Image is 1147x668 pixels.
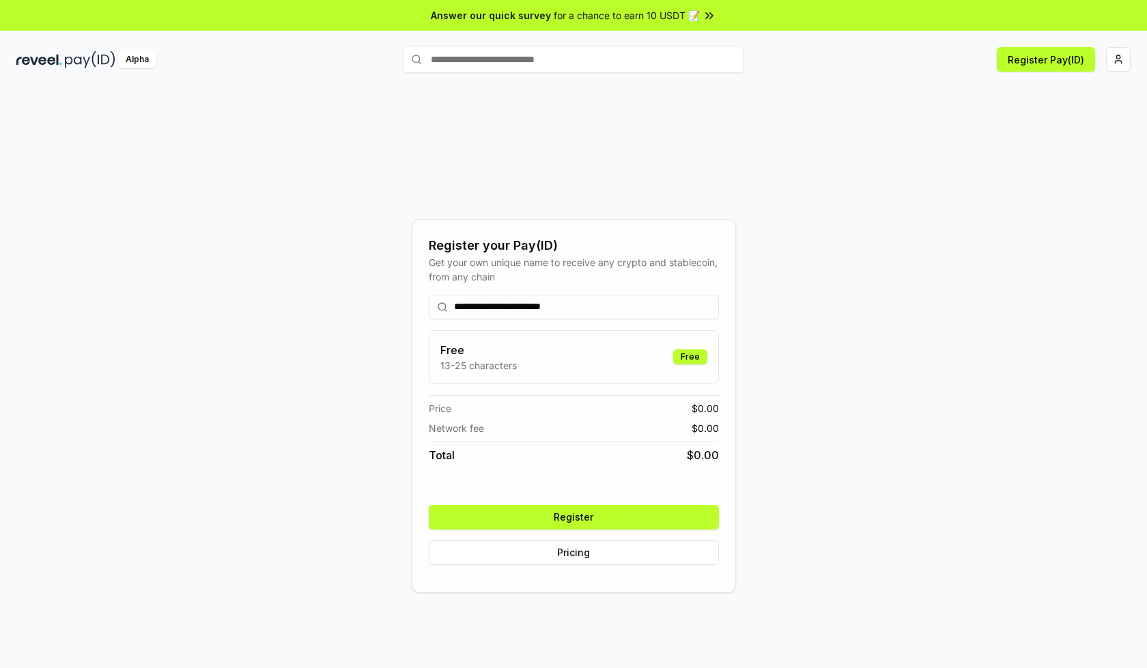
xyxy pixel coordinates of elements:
div: Alpha [118,51,156,68]
span: Answer our quick survey [431,8,551,23]
span: $ 0.00 [692,421,719,435]
img: pay_id [65,51,115,68]
div: Register your Pay(ID) [429,236,719,255]
div: Get your own unique name to receive any crypto and stablecoin, from any chain [429,255,719,284]
span: $ 0.00 [687,447,719,463]
span: $ 0.00 [692,401,719,416]
button: Register Pay(ID) [997,47,1095,72]
button: Pricing [429,540,719,565]
div: Free [673,349,707,364]
span: for a chance to earn 10 USDT 📝 [554,8,700,23]
button: Register [429,505,719,529]
span: Total [429,447,455,463]
h3: Free [440,342,517,358]
span: Price [429,401,451,416]
p: 13-25 characters [440,358,517,373]
span: Network fee [429,421,484,435]
img: reveel_dark [16,51,62,68]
